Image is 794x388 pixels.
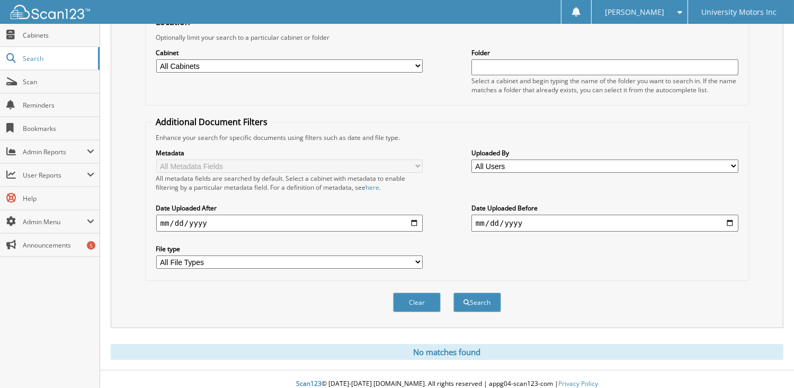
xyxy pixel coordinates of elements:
[151,133,744,142] div: Enhance your search for specific documents using filters such as date and file type.
[156,174,423,192] div: All metadata fields are searched by default. Select a cabinet with metadata to enable filtering b...
[605,9,664,15] span: [PERSON_NAME]
[156,215,423,232] input: start
[23,171,87,180] span: User Reports
[453,293,501,312] button: Search
[558,379,598,388] a: Privacy Policy
[23,217,87,226] span: Admin Menu
[23,77,94,86] span: Scan
[151,116,273,128] legend: Additional Document Filters
[471,148,738,157] label: Uploaded By
[23,31,94,40] span: Cabinets
[471,48,738,57] label: Folder
[471,76,738,94] div: Select a cabinet and begin typing the name of the folder you want to search in. If the name match...
[87,241,95,250] div: 5
[23,241,94,250] span: Announcements
[296,379,322,388] span: Scan123
[156,244,423,253] label: File type
[23,101,94,110] span: Reminders
[11,5,90,19] img: scan123-logo-white.svg
[701,9,777,15] span: University Motors Inc
[23,124,94,133] span: Bookmarks
[393,293,441,312] button: Clear
[23,194,94,203] span: Help
[156,204,423,213] label: Date Uploaded After
[471,204,738,213] label: Date Uploaded Before
[741,337,794,388] iframe: Chat Widget
[23,147,87,156] span: Admin Reports
[471,215,738,232] input: end
[366,183,380,192] a: here
[23,54,93,63] span: Search
[151,33,744,42] div: Optionally limit your search to a particular cabinet or folder
[156,48,423,57] label: Cabinet
[156,148,423,157] label: Metadata
[111,344,783,360] div: No matches found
